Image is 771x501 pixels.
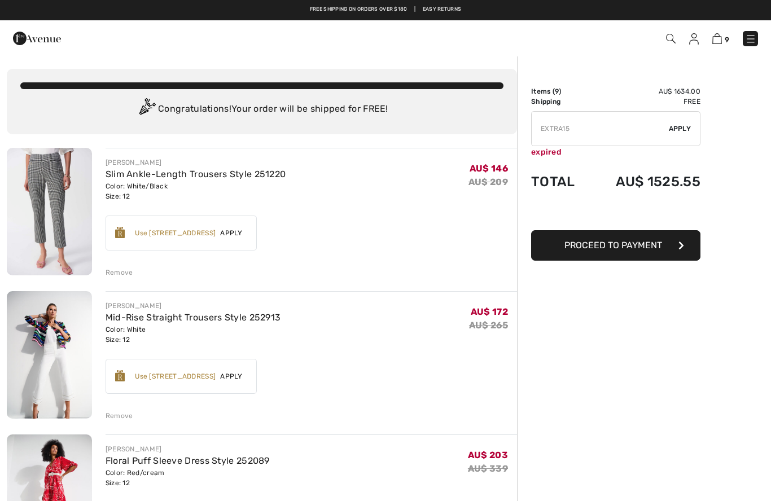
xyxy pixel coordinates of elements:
[745,33,756,45] img: Menu
[20,98,503,121] div: Congratulations! Your order will be shipped for FREE!
[669,124,691,134] span: Apply
[106,444,270,454] div: [PERSON_NAME]
[310,6,408,14] a: Free shipping on orders over $180
[7,291,92,419] img: Mid-Rise Straight Trousers Style 252913
[468,463,508,474] s: AU$ 339
[115,370,125,381] img: Reward-Logo.svg
[531,230,700,261] button: Proceed to Payment
[531,96,589,107] td: Shipping
[106,157,286,168] div: [PERSON_NAME]
[106,468,270,488] div: Color: Red/cream Size: 12
[106,312,281,323] a: Mid-Rise Straight Trousers Style 252913
[555,87,559,95] span: 9
[589,96,700,107] td: Free
[564,240,662,250] span: Proceed to Payment
[471,306,508,317] span: AU$ 172
[414,6,415,14] span: |
[13,32,61,43] a: 1ère Avenue
[135,371,216,381] div: Use [STREET_ADDRESS]
[106,301,281,311] div: [PERSON_NAME]
[531,201,700,226] iframe: PayPal
[666,34,676,43] img: Search
[470,163,508,174] span: AU$ 146
[106,267,133,278] div: Remove
[531,146,700,158] div: expired
[689,33,699,45] img: My Info
[106,455,270,466] a: Floral Puff Sleeve Dress Style 252089
[712,33,722,44] img: Shopping Bag
[106,181,286,201] div: Color: White/Black Size: 12
[106,411,133,421] div: Remove
[468,177,508,187] s: AU$ 209
[106,324,281,345] div: Color: White Size: 12
[13,27,61,50] img: 1ère Avenue
[135,228,216,238] div: Use [STREET_ADDRESS]
[532,112,669,146] input: Promo code
[423,6,462,14] a: Easy Returns
[106,169,286,179] a: Slim Ankle-Length Trousers Style 251220
[135,98,158,121] img: Congratulation2.svg
[468,450,508,460] span: AU$ 203
[712,32,729,45] a: 9
[589,86,700,96] td: AU$ 1634.00
[7,148,92,275] img: Slim Ankle-Length Trousers Style 251220
[531,86,589,96] td: Items ( )
[216,371,247,381] span: Apply
[115,227,125,238] img: Reward-Logo.svg
[725,36,729,44] span: 9
[531,162,589,201] td: Total
[589,162,700,201] td: AU$ 1525.55
[469,320,508,331] s: AU$ 265
[216,228,247,238] span: Apply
